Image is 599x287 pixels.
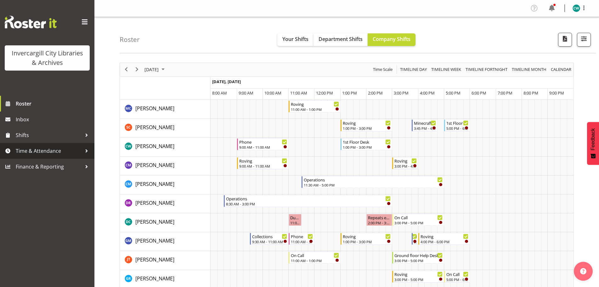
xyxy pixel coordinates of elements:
[120,194,211,213] td: Debra Robinson resource
[120,138,211,157] td: Catherine Wilson resource
[252,233,287,239] div: Collections
[135,199,174,207] a: [PERSON_NAME]
[498,90,512,96] span: 7:00 PM
[465,66,509,73] button: Fortnight
[250,233,289,245] div: Gabriel McKay Smith"s event - Collections Begin From Thursday, September 18, 2025 at 9:30:00 AM G...
[135,275,174,282] span: [PERSON_NAME]
[343,120,391,126] div: Roving
[135,218,174,226] a: [PERSON_NAME]
[414,126,436,131] div: 3:45 PM - 4:45 PM
[239,145,287,150] div: 9:00 AM - 11:00 AM
[319,36,363,43] span: Department Shifts
[304,182,443,187] div: 11:30 AM - 5:00 PM
[120,119,211,138] td: Bean Casey resource
[418,233,470,245] div: Gabriel McKay Smith"s event - Roving Begin From Thursday, September 18, 2025 at 4:00:00 PM GMT+12...
[316,90,333,96] span: 12:00 PM
[121,63,132,76] div: previous period
[392,252,444,264] div: Glen Tomlinson"s event - Ground floor Help Desk Begin From Thursday, September 18, 2025 at 3:00:0...
[577,33,591,47] button: Filter Shifts
[212,79,241,84] span: [DATE], [DATE]
[135,162,174,169] span: [PERSON_NAME]
[142,63,168,76] div: September 18, 2025
[135,124,174,131] span: [PERSON_NAME]
[590,128,596,150] span: Feedback
[444,119,470,131] div: Bean Casey"s event - 1st Floor Desk Begin From Thursday, September 18, 2025 at 5:00:00 PM GMT+12:...
[135,143,174,150] span: [PERSON_NAME]
[132,63,142,76] div: next period
[580,268,586,274] img: help-xxl-2.png
[237,157,289,169] div: Chamique Mamolo"s event - Roving Begin From Thursday, September 18, 2025 at 9:00:00 AM GMT+12:00 ...
[368,220,391,225] div: 2:00 PM - 3:00 PM
[573,4,580,12] img: catherine-wilson11657.jpg
[289,100,341,112] div: Aurora Catu"s event - Roving Begin From Thursday, September 18, 2025 at 11:00:00 AM GMT+12:00 End...
[135,105,174,112] a: [PERSON_NAME]
[549,90,564,96] span: 9:00 PM
[421,233,469,239] div: Roving
[587,122,599,165] button: Feedback - Show survey
[135,105,174,112] span: [PERSON_NAME]
[16,146,82,156] span: Time & Attendance
[314,33,368,46] button: Department Shifts
[239,139,287,145] div: Phone
[289,233,314,245] div: Gabriel McKay Smith"s event - Phone Begin From Thursday, September 18, 2025 at 11:00:00 AM GMT+12...
[523,90,538,96] span: 8:00 PM
[120,232,211,251] td: Gabriel McKay Smith resource
[394,277,443,282] div: 3:00 PM - 5:00 PM
[431,66,462,73] span: Timeline Week
[16,162,82,171] span: Finance & Reporting
[558,33,572,47] button: Download a PDF of the roster for the current day
[226,195,391,202] div: Operations
[5,16,57,28] img: Rosterit website logo
[144,66,159,73] span: [DATE]
[511,66,547,73] span: Timeline Month
[135,123,174,131] a: [PERSON_NAME]
[120,36,140,43] h4: Roster
[135,275,174,282] a: [PERSON_NAME]
[414,233,417,239] div: New book tagging
[372,66,394,73] button: Time Scale
[135,161,174,169] a: [PERSON_NAME]
[368,90,383,96] span: 2:00 PM
[372,66,393,73] span: Time Scale
[421,239,469,244] div: 4:00 PM - 6:00 PM
[430,66,462,73] button: Timeline Week
[239,158,287,164] div: Roving
[394,164,416,169] div: 3:00 PM - 4:00 PM
[399,66,427,73] span: Timeline Day
[343,126,391,131] div: 1:00 PM - 3:00 PM
[224,195,392,207] div: Debra Robinson"s event - Operations Begin From Thursday, September 18, 2025 at 8:30:00 AM GMT+12:...
[135,237,174,244] a: [PERSON_NAME]
[16,115,91,124] span: Inbox
[412,119,438,131] div: Bean Casey"s event - Minecraft club Begin From Thursday, September 18, 2025 at 3:45:00 PM GMT+12:...
[399,66,428,73] button: Timeline Day
[392,214,444,226] div: Donald Cunningham"s event - On Call Begin From Thursday, September 18, 2025 at 3:00:00 PM GMT+12:...
[264,90,281,96] span: 10:00 AM
[135,180,174,188] a: [PERSON_NAME]
[341,119,393,131] div: Bean Casey"s event - Roving Begin From Thursday, September 18, 2025 at 1:00:00 PM GMT+12:00 Ends ...
[394,90,409,96] span: 3:00 PM
[550,66,572,73] span: calendar
[135,256,174,263] a: [PERSON_NAME]
[341,138,393,150] div: Catherine Wilson"s event - 1st Floor Desk Begin From Thursday, September 18, 2025 at 1:00:00 PM G...
[446,126,468,131] div: 5:00 PM - 6:00 PM
[511,66,548,73] button: Timeline Month
[120,213,211,232] td: Donald Cunningham resource
[394,271,443,277] div: Roving
[446,120,468,126] div: 1st Floor Desk
[16,99,91,108] span: Roster
[343,239,391,244] div: 1:00 PM - 3:00 PM
[341,233,393,245] div: Gabriel McKay Smith"s event - Roving Begin From Thursday, September 18, 2025 at 1:00:00 PM GMT+12...
[290,214,300,221] div: Duration 0 hours - [PERSON_NAME]
[135,181,174,187] span: [PERSON_NAME]
[373,36,410,43] span: Company Shifts
[120,251,211,270] td: Glen Tomlinson resource
[237,138,289,150] div: Catherine Wilson"s event - Phone Begin From Thursday, September 18, 2025 at 9:00:00 AM GMT+12:00 ...
[342,90,357,96] span: 1:00 PM
[290,90,307,96] span: 11:00 AM
[291,239,313,244] div: 11:00 AM - 12:00 PM
[394,220,443,225] div: 3:00 PM - 5:00 PM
